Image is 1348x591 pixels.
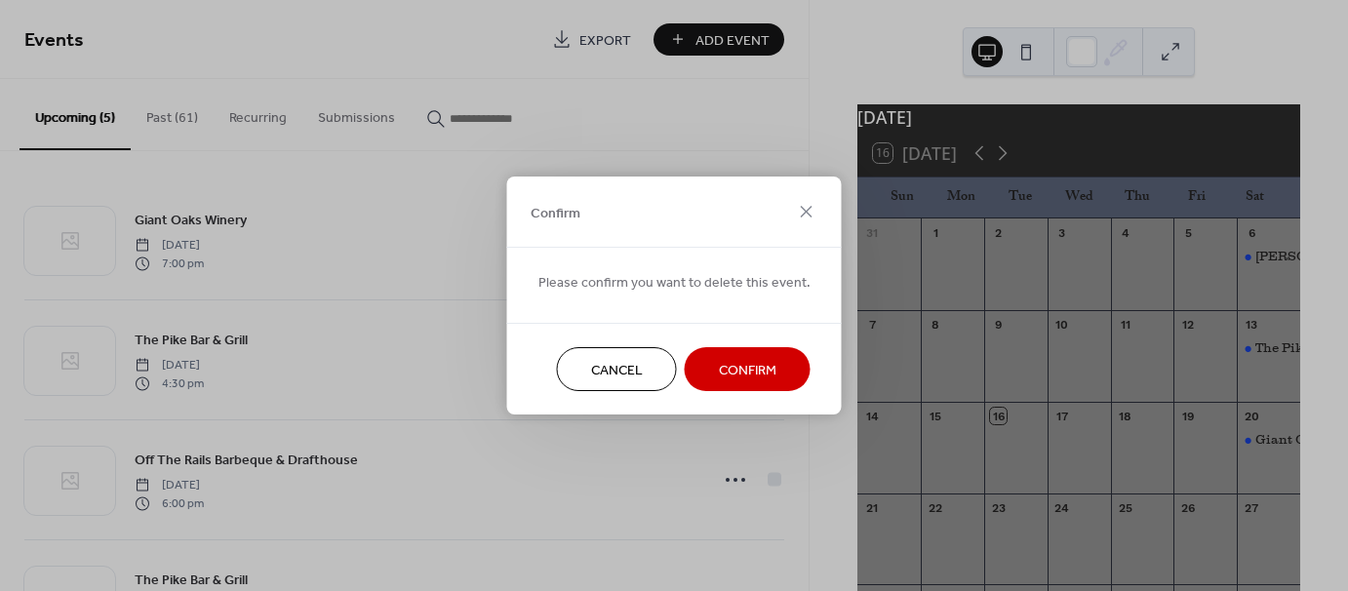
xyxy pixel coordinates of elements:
span: Please confirm you want to delete this event. [538,273,811,294]
span: Confirm [719,361,776,381]
span: Cancel [591,361,643,381]
button: Confirm [685,347,811,391]
span: Confirm [531,203,580,223]
button: Cancel [557,347,677,391]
